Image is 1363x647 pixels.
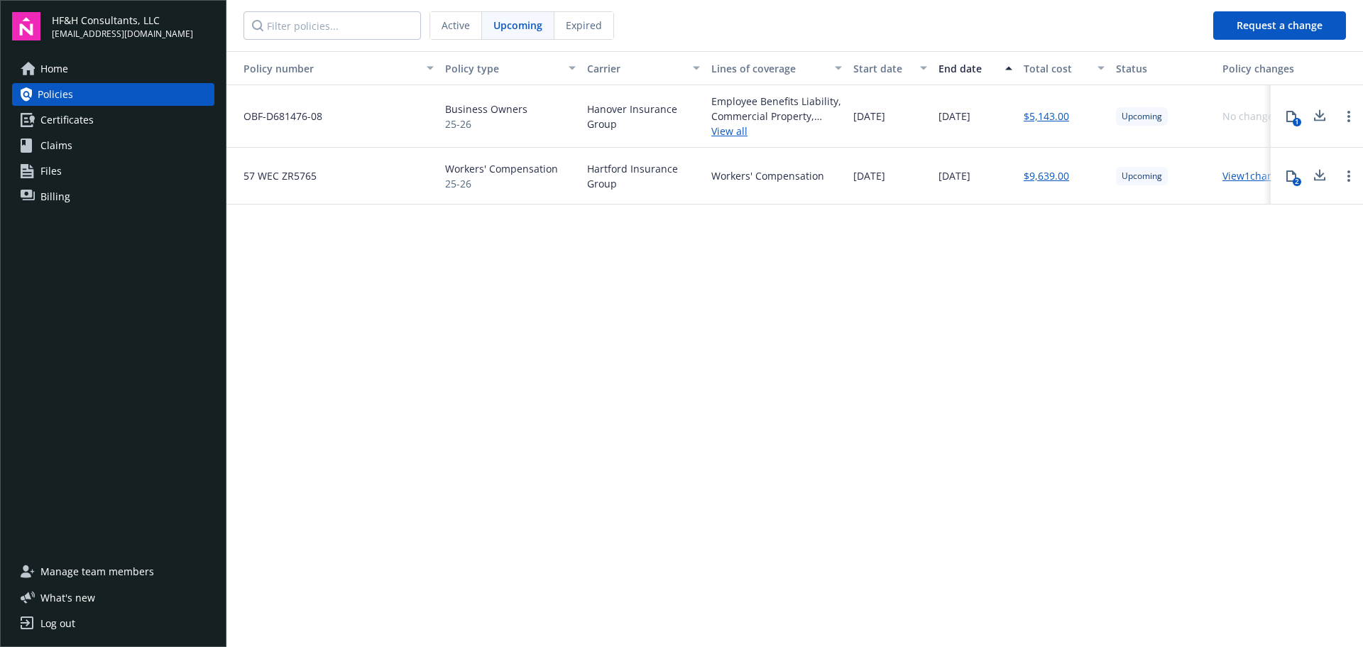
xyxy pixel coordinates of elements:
div: Workers' Compensation [711,168,824,183]
a: Home [12,58,214,80]
button: Lines of coverage [706,51,848,85]
button: Carrier [581,51,706,85]
span: OBF-D681476-08 [232,109,322,124]
div: Policy changes [1222,61,1300,76]
button: End date [933,51,1018,85]
div: No changes [1222,109,1279,124]
a: Manage team members [12,560,214,583]
span: Manage team members [40,560,154,583]
input: Filter policies... [243,11,421,40]
button: 2 [1277,162,1305,190]
div: 2 [1293,178,1301,186]
img: navigator-logo.svg [12,12,40,40]
a: Open options [1340,168,1357,185]
span: HF&H Consultants, LLC [52,13,193,28]
a: View 1 changes [1222,169,1290,183]
div: Carrier [587,61,684,76]
a: Open options [1340,108,1357,125]
a: Billing [12,185,214,208]
span: Policies [38,83,73,106]
button: 1 [1277,102,1305,131]
div: Employee Benefits Liability, Commercial Property, General Liability, Commercial Umbrella, Commerc... [711,94,842,124]
span: Billing [40,185,70,208]
a: $9,639.00 [1024,168,1069,183]
span: [DATE] [938,109,970,124]
div: Policy type [445,61,560,76]
button: Policy changes [1217,51,1305,85]
button: Total cost [1018,51,1110,85]
a: Files [12,160,214,183]
button: HF&H Consultants, LLC[EMAIL_ADDRESS][DOMAIN_NAME] [52,12,214,40]
div: Lines of coverage [711,61,826,76]
span: [DATE] [853,168,885,183]
div: Total cost [1024,61,1089,76]
span: Claims [40,134,72,157]
button: Start date [848,51,933,85]
button: Request a change [1213,11,1346,40]
span: Files [40,160,62,183]
a: Claims [12,134,214,157]
span: Workers' Compensation [445,161,558,176]
span: Upcoming [493,18,542,33]
div: Status [1116,61,1211,76]
span: Home [40,58,68,80]
button: Status [1110,51,1217,85]
span: Upcoming [1122,110,1162,123]
div: 1 [1293,118,1301,126]
div: End date [938,61,997,76]
span: 25-26 [445,116,527,131]
span: Hartford Insurance Group [587,161,700,191]
a: Policies [12,83,214,106]
a: Certificates [12,109,214,131]
a: View all [711,124,842,138]
div: Policy number [232,61,418,76]
span: What ' s new [40,590,95,605]
div: Toggle SortBy [232,61,418,76]
span: Expired [566,18,602,33]
span: 25-26 [445,176,558,191]
span: Upcoming [1122,170,1162,183]
button: What's new [12,590,118,605]
span: Business Owners [445,102,527,116]
span: 57 WEC ZR5765 [232,168,317,183]
span: Active [442,18,470,33]
button: Policy type [439,51,581,85]
span: [DATE] [938,168,970,183]
span: Hanover Insurance Group [587,102,700,131]
span: Certificates [40,109,94,131]
div: Log out [40,612,75,635]
span: [DATE] [853,109,885,124]
div: Start date [853,61,912,76]
a: $5,143.00 [1024,109,1069,124]
span: [EMAIL_ADDRESS][DOMAIN_NAME] [52,28,193,40]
